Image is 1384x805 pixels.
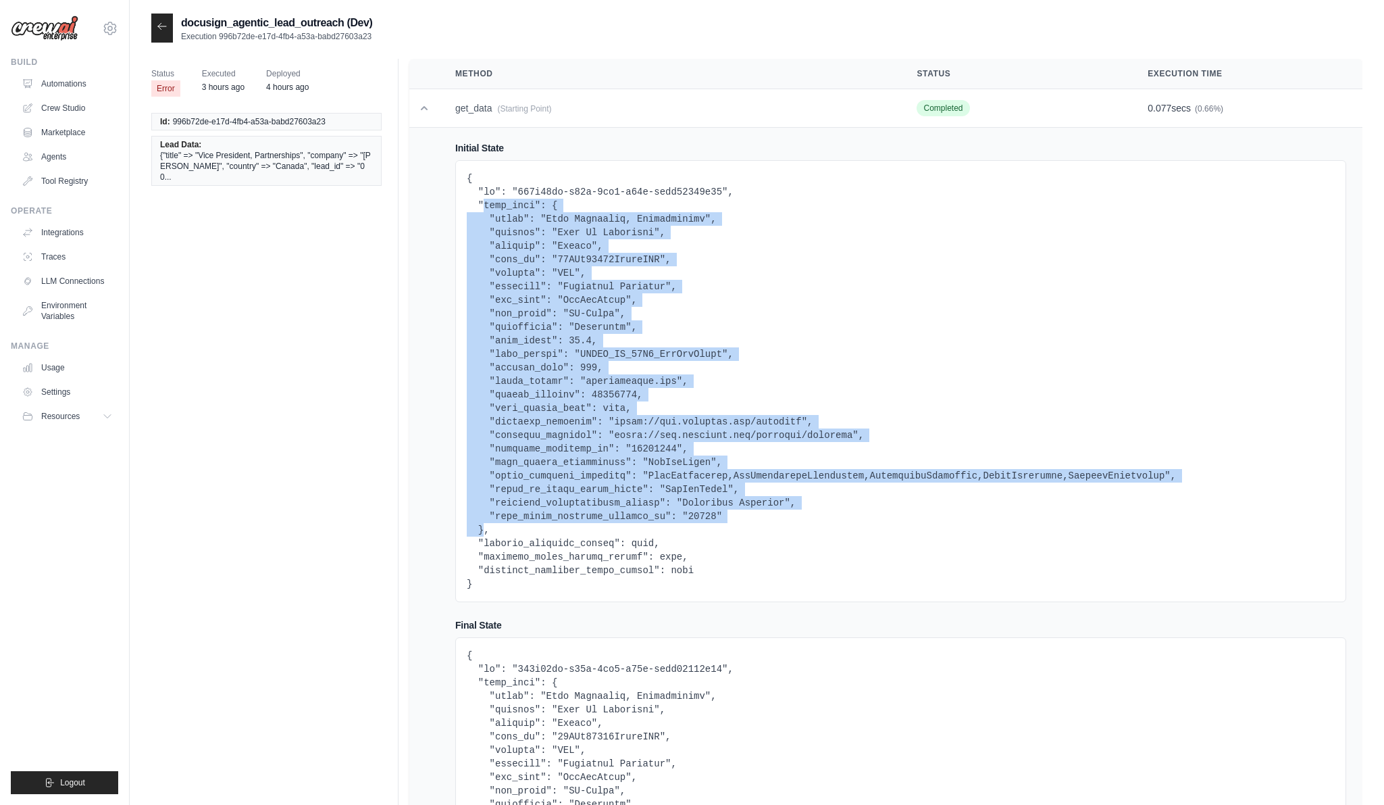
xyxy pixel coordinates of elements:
img: Logo [11,16,78,41]
a: Usage [16,357,118,379]
a: Automations [16,73,118,95]
h2: docusign_agentic_lead_outreach (Dev) [181,15,372,31]
div: Manage [11,341,118,351]
th: Method [439,59,901,89]
th: Status [900,59,1131,89]
a: Agents [16,146,118,168]
a: Marketplace [16,122,118,143]
h4: Initial State [455,141,1346,155]
td: get_data [439,89,901,128]
td: secs [1131,89,1362,128]
button: Resources [16,406,118,427]
span: Deployed [266,67,309,80]
span: (Starting Point) [497,104,551,114]
span: Completed [917,100,969,116]
a: Traces [16,246,118,268]
iframe: Chat Widget [1316,740,1384,805]
span: Id: [160,116,170,127]
a: LLM Connections [16,270,118,292]
span: Logout [60,777,85,788]
button: Logout [11,771,118,794]
a: Environment Variables [16,295,118,327]
a: Settings [16,381,118,403]
th: Execution Time [1131,59,1362,89]
span: Lead Data: [160,139,201,150]
time: August 22, 2025 at 14:33 PDT [202,82,245,92]
a: Crew Studio [16,97,118,119]
pre: { "lo": "667i48do-s82a-9co1-a64e-sedd52349e35", "temp_inci": { "utlab": "Etdo Magnaaliq, Enimadmi... [467,172,1335,591]
span: 996b72de-e17d-4fb4-a53a-babd27603a23 [173,116,326,127]
a: Tool Registry [16,170,118,192]
time: August 22, 2025 at 13:50 PDT [266,82,309,92]
p: Execution 996b72de-e17d-4fb4-a53a-babd27603a23 [181,31,372,42]
span: Resources [41,411,80,422]
span: Executed [202,67,245,80]
span: 0.077 [1148,103,1171,114]
a: Integrations [16,222,118,243]
span: Error [151,80,180,97]
div: Build [11,57,118,68]
h4: Final State [455,618,1346,632]
span: {"title" => "Vice President, Partnerships", "company" => "[PERSON_NAME]", "country" => "Canada", ... [160,150,373,182]
span: (0.66%) [1195,104,1223,114]
div: Operate [11,205,118,216]
span: Status [151,67,180,80]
